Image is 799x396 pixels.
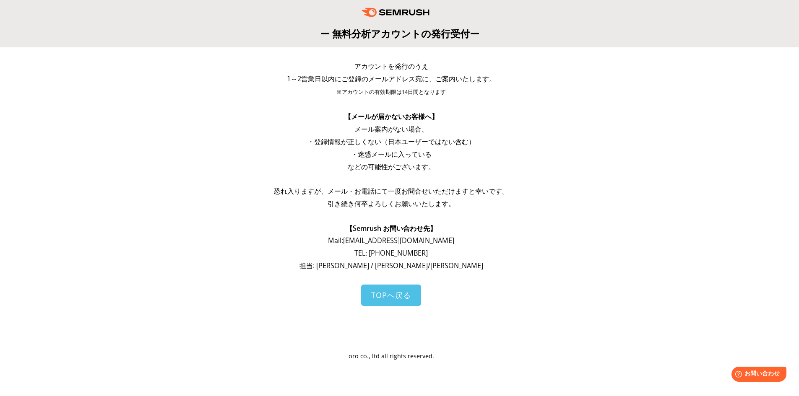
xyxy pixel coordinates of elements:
[344,112,438,121] span: 【メールが届かないお客様へ】
[724,363,790,387] iframe: Help widget launcher
[348,162,435,171] span: などの可能性がございます。
[328,236,454,245] span: Mail: [EMAIL_ADDRESS][DOMAIN_NAME]
[371,290,411,300] span: TOPへ戻る
[361,285,421,306] a: TOPへ戻る
[299,261,483,270] span: 担当: [PERSON_NAME] / [PERSON_NAME]/[PERSON_NAME]
[287,74,496,83] span: 1～2営業日以内にご登録のメールアドレス宛に、ご案内いたします。
[354,248,428,258] span: TEL: [PHONE_NUMBER]
[354,124,428,134] span: メール案内がない場合、
[307,137,475,146] span: ・登録情報が正しくない（日本ユーザーではない含む）
[274,186,509,196] span: 恐れ入りますが、メール・お電話にて一度お問合せいただけますと幸いです。
[354,62,428,71] span: アカウントを発行のうえ
[320,27,479,40] span: ー 無料分析アカウントの発行受付ー
[351,150,432,159] span: ・迷惑メールに入っている
[336,88,446,96] span: ※アカウントの有効期限は14日間となります
[346,224,437,233] span: 【Semrush お問い合わせ先】
[349,352,434,360] span: oro co., ltd all rights reserved.
[328,199,455,208] span: 引き続き何卒よろしくお願いいたします。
